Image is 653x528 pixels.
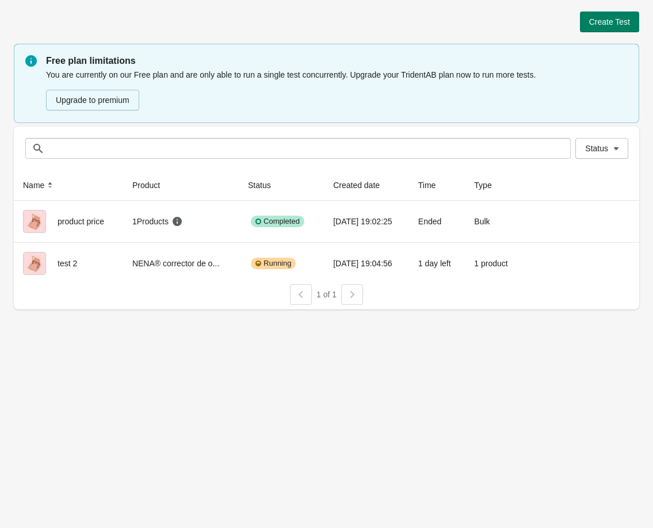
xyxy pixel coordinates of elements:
[589,17,630,26] span: Create Test
[418,210,456,233] div: Ended
[128,175,176,196] button: Product
[132,252,230,275] div: NENA® corrector de o...
[575,138,628,159] button: Status
[474,252,513,275] div: 1 product
[316,290,337,299] span: 1 of 1
[333,252,400,275] div: [DATE] 19:04:56
[251,216,304,227] div: Completed
[251,258,296,269] div: Running
[243,175,287,196] button: Status
[58,259,77,268] span: test 2
[333,210,400,233] div: [DATE] 19:02:25
[132,216,183,227] div: 1 Products
[580,12,639,32] button: Create Test
[46,68,628,112] div: You are currently on our Free plan and are only able to run a single test concurrently. Upgrade y...
[46,54,628,68] p: Free plan limitations
[474,210,513,233] div: Bulk
[585,144,608,153] span: Status
[418,252,456,275] div: 1 day left
[414,175,452,196] button: Time
[469,175,507,196] button: Type
[329,175,396,196] button: Created date
[18,175,60,196] button: Name
[58,217,104,226] span: product price
[46,90,139,110] button: Upgrade to premium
